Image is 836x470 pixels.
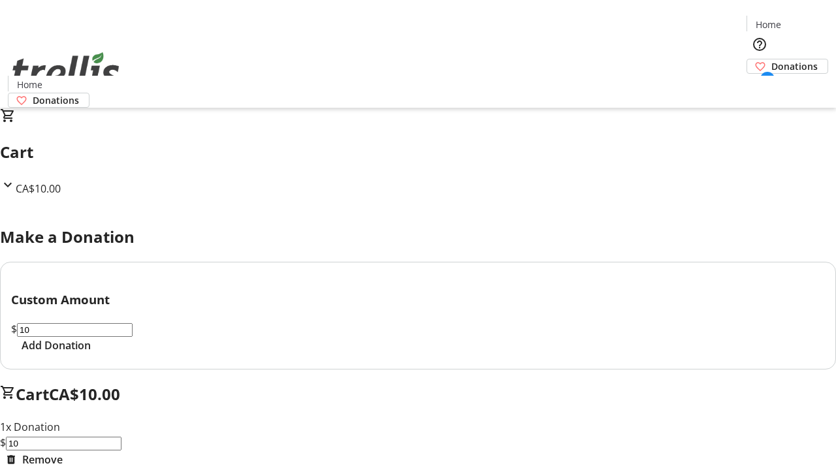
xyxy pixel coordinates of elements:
button: Help [747,31,773,57]
span: $ [11,322,17,336]
span: Donations [771,59,818,73]
button: Cart [747,74,773,100]
span: Donations [33,93,79,107]
input: Donation Amount [6,437,121,450]
a: Home [8,78,50,91]
img: Orient E2E Organization MorWpmMO7W's Logo [8,38,124,103]
a: Donations [747,59,828,74]
button: Add Donation [11,337,101,353]
span: Home [17,78,42,91]
span: Add Donation [22,337,91,353]
h3: Custom Amount [11,290,825,309]
span: CA$10.00 [16,181,61,196]
input: Donation Amount [17,323,133,337]
span: CA$10.00 [49,383,120,405]
span: Remove [22,452,63,467]
a: Donations [8,93,89,108]
span: Home [756,18,781,31]
a: Home [747,18,789,31]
